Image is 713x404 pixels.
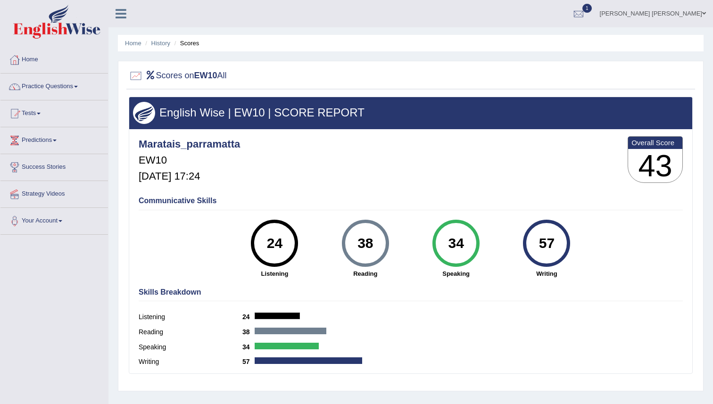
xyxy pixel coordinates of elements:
[133,107,688,119] h3: English Wise | EW10 | SCORE REPORT
[172,39,199,48] li: Scores
[139,197,683,205] h4: Communicative Skills
[139,312,242,322] label: Listening
[242,358,255,365] b: 57
[0,181,108,205] a: Strategy Videos
[139,139,240,150] h4: Maratais_parramatta
[194,71,217,80] b: EW10
[125,40,141,47] a: Home
[242,328,255,336] b: 38
[139,342,242,352] label: Speaking
[631,139,679,147] b: Overall Score
[0,127,108,151] a: Predictions
[0,74,108,97] a: Practice Questions
[139,288,683,297] h4: Skills Breakdown
[0,208,108,231] a: Your Account
[151,40,170,47] a: History
[582,4,592,13] span: 1
[0,100,108,124] a: Tests
[530,223,564,263] div: 57
[0,47,108,70] a: Home
[242,313,255,321] b: 24
[506,269,587,278] strong: Writing
[234,269,315,278] strong: Listening
[325,269,406,278] strong: Reading
[415,269,497,278] strong: Speaking
[0,154,108,178] a: Success Stories
[242,343,255,351] b: 34
[139,171,240,182] h5: [DATE] 17:24
[133,102,155,124] img: wings.png
[628,149,682,183] h3: 43
[257,223,292,263] div: 24
[129,69,227,83] h2: Scores on All
[139,155,240,166] h5: EW10
[439,223,473,263] div: 34
[139,357,242,367] label: Writing
[348,223,382,263] div: 38
[139,327,242,337] label: Reading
